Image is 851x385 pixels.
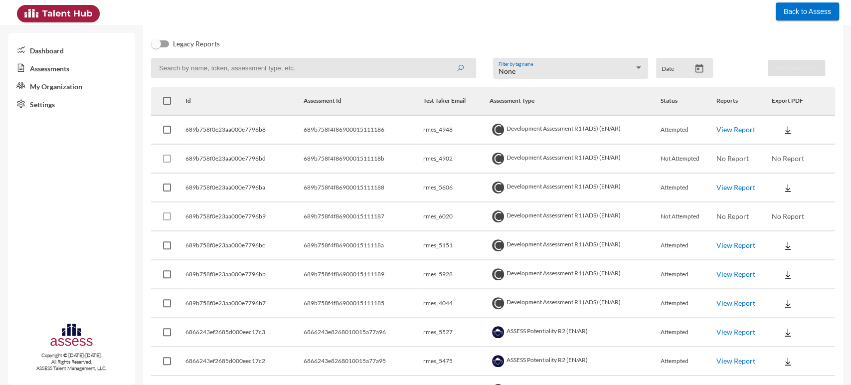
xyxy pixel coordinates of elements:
[304,87,423,116] th: Assessment Id
[423,116,490,145] td: rmes_4948
[661,87,716,116] th: Status
[490,231,661,260] td: Development Assessment R1 (ADS) (EN/AR)
[8,77,135,95] a: My Organization
[304,347,423,376] td: 6866243e8268010015a77a95
[661,116,716,145] td: Attempted
[716,270,755,278] a: View Report
[490,289,661,318] td: Development Assessment R1 (ADS) (EN/AR)
[423,174,490,202] td: rmes_5606
[423,202,490,231] td: rmes_6020
[185,347,304,376] td: 6866243ef2685d000eec17c2
[185,87,304,116] th: Id
[304,145,423,174] td: 689b758f4f8690001511118b
[776,5,839,16] a: Back to Assess
[661,318,716,347] td: Attempted
[716,241,755,249] a: View Report
[716,154,748,163] span: No Report
[304,116,423,145] td: 689b758f4f86900015111186
[8,41,135,59] a: Dashboard
[185,289,304,318] td: 689b758f0e23aa000e7796b7
[423,347,490,376] td: rmes_5475
[185,318,304,347] td: 6866243ef2685d000eec17c3
[423,289,490,318] td: rmes_4044
[661,347,716,376] td: Attempted
[173,38,220,50] span: Legacy Reports
[772,87,835,116] th: Export PDF
[772,212,804,220] span: No Report
[716,183,755,192] a: View Report
[716,125,755,134] a: View Report
[661,174,716,202] td: Attempted
[304,202,423,231] td: 689b758f4f86900015111187
[423,87,490,116] th: Test Taker Email
[8,352,135,372] p: Copyright © [DATE]-[DATE]. All Rights Reserved. ASSESS Talent Management, LLC.
[423,145,490,174] td: rmes_4902
[151,58,476,78] input: Search by name, token, assessment type, etc.
[304,231,423,260] td: 689b758f4f8690001511118a
[490,318,661,347] td: ASSESS Potentiality R2 (EN/AR)
[490,260,661,289] td: Development Assessment R1 (ADS) (EN/AR)
[185,231,304,260] td: 689b758f0e23aa000e7796bc
[490,202,661,231] td: Development Assessment R1 (ADS) (EN/AR)
[423,318,490,347] td: rmes_5527
[185,202,304,231] td: 689b758f0e23aa000e7796b9
[185,145,304,174] td: 689b758f0e23aa000e7796bd
[768,60,825,76] button: Download PDF
[716,357,755,365] a: View Report
[490,87,661,116] th: Assessment Type
[423,260,490,289] td: rmes_5928
[490,347,661,376] td: ASSESS Potentiality R2 (EN/AR)
[661,260,716,289] td: Attempted
[185,174,304,202] td: 689b758f0e23aa000e7796ba
[185,260,304,289] td: 689b758f0e23aa000e7796bb
[784,7,831,15] span: Back to Assess
[490,145,661,174] td: Development Assessment R1 (ADS) (EN/AR)
[690,63,708,74] button: Open calendar
[49,322,94,350] img: assesscompany-logo.png
[304,289,423,318] td: 689b758f4f86900015111185
[716,87,771,116] th: Reports
[661,202,716,231] td: Not Attempted
[304,174,423,202] td: 689b758f4f86900015111188
[185,116,304,145] td: 689b758f0e23aa000e7796b8
[772,154,804,163] span: No Report
[776,64,817,71] span: Download PDF
[716,328,755,336] a: View Report
[304,318,423,347] td: 6866243e8268010015a77a96
[499,67,515,75] span: None
[661,231,716,260] td: Attempted
[661,145,716,174] td: Not Attempted
[8,95,135,113] a: Settings
[490,174,661,202] td: Development Assessment R1 (ADS) (EN/AR)
[661,289,716,318] td: Attempted
[8,59,135,77] a: Assessments
[304,260,423,289] td: 689b758f4f86900015111189
[716,299,755,307] a: View Report
[490,116,661,145] td: Development Assessment R1 (ADS) (EN/AR)
[716,212,748,220] span: No Report
[776,2,839,20] button: Back to Assess
[423,231,490,260] td: rmes_5151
